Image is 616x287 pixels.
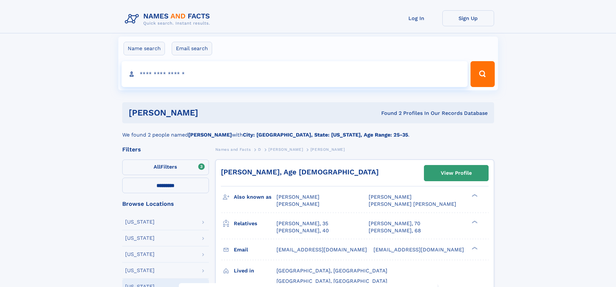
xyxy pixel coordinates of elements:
[125,236,155,241] div: [US_STATE]
[369,227,421,234] a: [PERSON_NAME], 68
[234,244,276,255] h3: Email
[221,168,379,176] a: [PERSON_NAME], Age [DEMOGRAPHIC_DATA]
[122,160,209,175] label: Filters
[172,42,212,55] label: Email search
[125,268,155,273] div: [US_STATE]
[122,147,209,152] div: Filters
[154,164,160,170] span: All
[234,192,276,203] h3: Also known as
[276,201,319,207] span: [PERSON_NAME]
[125,219,155,225] div: [US_STATE]
[310,147,345,152] span: [PERSON_NAME]
[276,220,328,227] a: [PERSON_NAME], 35
[258,145,261,153] a: D
[234,218,276,229] h3: Relatives
[373,247,464,253] span: [EMAIL_ADDRESS][DOMAIN_NAME]
[243,132,408,138] b: City: [GEOGRAPHIC_DATA], State: [US_STATE], Age Range: 25-35
[276,227,329,234] a: [PERSON_NAME], 40
[470,61,494,87] button: Search Button
[391,10,442,26] a: Log In
[122,123,494,139] div: We found 2 people named with .
[470,220,478,224] div: ❯
[276,268,387,274] span: [GEOGRAPHIC_DATA], [GEOGRAPHIC_DATA]
[258,147,261,152] span: D
[276,278,387,284] span: [GEOGRAPHIC_DATA], [GEOGRAPHIC_DATA]
[441,166,472,181] div: View Profile
[234,265,276,276] h3: Lived in
[215,145,251,153] a: Names and Facts
[276,247,367,253] span: [EMAIL_ADDRESS][DOMAIN_NAME]
[268,147,303,152] span: [PERSON_NAME]
[369,194,412,200] span: [PERSON_NAME]
[369,220,420,227] a: [PERSON_NAME], 70
[122,61,468,87] input: search input
[442,10,494,26] a: Sign Up
[188,132,232,138] b: [PERSON_NAME]
[369,201,456,207] span: [PERSON_NAME] [PERSON_NAME]
[122,201,209,207] div: Browse Locations
[129,109,290,117] h1: [PERSON_NAME]
[125,252,155,257] div: [US_STATE]
[290,110,488,117] div: Found 2 Profiles In Our Records Database
[276,194,319,200] span: [PERSON_NAME]
[424,165,488,181] a: View Profile
[470,246,478,250] div: ❯
[268,145,303,153] a: [PERSON_NAME]
[124,42,165,55] label: Name search
[122,10,215,28] img: Logo Names and Facts
[470,193,478,198] div: ❯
